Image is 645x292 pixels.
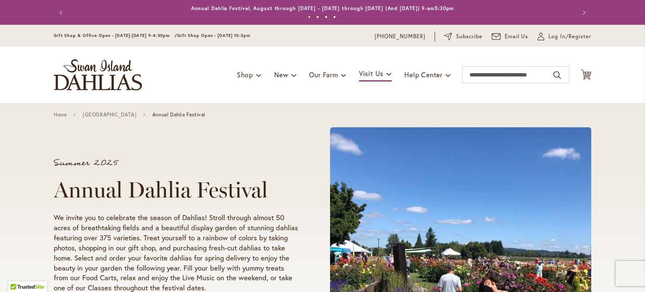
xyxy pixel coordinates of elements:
[54,33,177,38] span: Gift Shop & Office Open - [DATE]-[DATE] 9-4:30pm /
[537,32,591,41] a: Log In/Register
[574,4,591,21] button: Next
[325,16,328,18] button: 3 of 4
[309,70,338,79] span: Our Farm
[54,4,71,21] button: Previous
[456,32,482,41] span: Subscribe
[316,16,319,18] button: 2 of 4
[404,70,443,79] span: Help Center
[54,112,67,118] a: Home
[54,59,142,90] a: store logo
[177,33,250,38] span: Gift Shop Open - [DATE] 10-3pm
[333,16,336,18] button: 4 of 4
[359,69,383,78] span: Visit Us
[83,112,136,118] a: [GEOGRAPHIC_DATA]
[152,112,205,118] span: Annual Dahlia Festival
[54,159,298,167] p: Summer 2025
[444,32,482,41] a: Subscribe
[505,32,529,41] span: Email Us
[308,16,311,18] button: 1 of 4
[274,70,288,79] span: New
[237,70,253,79] span: Shop
[375,32,425,41] a: [PHONE_NUMBER]
[54,177,298,203] h1: Annual Dahlia Festival
[492,32,529,41] a: Email Us
[548,32,591,41] span: Log In/Register
[191,5,454,11] a: Annual Dahlia Festival, August through [DATE] - [DATE] through [DATE] (And [DATE]) 9-am5:30pm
